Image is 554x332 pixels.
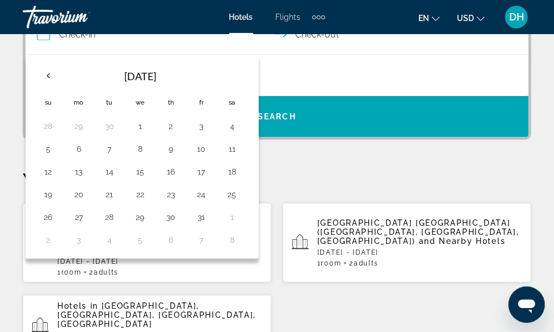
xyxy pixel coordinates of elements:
button: Day 15 [131,164,149,180]
span: en [418,14,429,23]
button: Day 16 [162,164,180,180]
button: User Menu [502,5,531,29]
button: Change language [418,10,440,26]
span: 2 [89,268,119,276]
button: Previous month [33,63,64,89]
button: Day 24 [192,186,211,202]
button: Day 25 [223,186,241,202]
span: USD [457,14,474,23]
button: Day 5 [131,232,149,248]
button: Day 1 [131,118,149,134]
button: Day 9 [162,141,180,157]
button: Day 20 [70,186,88,202]
button: [GEOGRAPHIC_DATA] [GEOGRAPHIC_DATA] ([GEOGRAPHIC_DATA], [GEOGRAPHIC_DATA], [GEOGRAPHIC_DATA]) and... [283,202,531,283]
button: Day 21 [100,186,119,202]
button: Day 22 [131,186,149,202]
button: Day 28 [39,118,57,134]
button: Day 18 [223,164,241,180]
button: Day 12 [39,164,57,180]
button: Day 4 [100,232,119,248]
button: Check in and out dates [26,14,528,55]
span: [GEOGRAPHIC_DATA] [GEOGRAPHIC_DATA] ([GEOGRAPHIC_DATA], [GEOGRAPHIC_DATA], [GEOGRAPHIC_DATA]) [317,218,519,246]
th: [DATE] [64,63,217,90]
button: Day 1 [223,209,241,225]
span: and Nearby Hotels [419,236,506,246]
button: Day 3 [70,232,88,248]
button: Day 17 [192,164,211,180]
span: Room [61,268,82,276]
span: Adults [94,268,119,276]
button: Day 3 [192,118,211,134]
button: Day 29 [131,209,149,225]
span: Room [321,259,342,267]
span: DH [509,11,524,23]
p: [DATE] - [DATE] [317,248,522,256]
button: Day 6 [70,141,88,157]
span: [GEOGRAPHIC_DATA], [GEOGRAPHIC_DATA], [GEOGRAPHIC_DATA], [GEOGRAPHIC_DATA] [57,301,256,329]
button: Day 14 [100,164,119,180]
span: 2 [349,259,379,267]
span: Hotels in [57,301,98,310]
span: 1 [317,259,341,267]
button: Day 2 [39,232,57,248]
button: Change currency [457,10,485,26]
a: Hotels [229,13,253,22]
button: Travelers: 2 adults, 0 children [26,55,528,96]
button: Search [26,96,528,137]
button: Day 7 [100,141,119,157]
button: Day 7 [192,232,211,248]
button: Day 28 [100,209,119,225]
button: Day 8 [131,141,149,157]
a: Flights [276,13,301,22]
button: Day 13 [70,164,88,180]
button: Day 19 [39,186,57,202]
span: Search [258,112,296,121]
button: Day 26 [39,209,57,225]
button: Day 30 [162,209,180,225]
button: Day 10 [192,141,211,157]
button: Day 4 [223,118,241,134]
iframe: Button to launch messaging window [509,287,545,323]
button: Day 23 [162,186,180,202]
p: Your Recent Searches [23,168,531,191]
button: Day 2 [162,118,180,134]
button: Day 29 [70,118,88,134]
button: Day 8 [223,232,241,248]
button: Day 11 [223,141,241,157]
button: Day 30 [100,118,119,134]
button: Day 27 [70,209,88,225]
button: Day 6 [162,232,180,248]
span: 1 [57,268,81,276]
button: Extra navigation items [312,8,325,26]
button: [GEOGRAPHIC_DATA] [GEOGRAPHIC_DATA][PERSON_NAME] by IHG ([GEOGRAPHIC_DATA][PERSON_NAME], [GEOGRAP... [23,202,271,283]
span: Adults [354,259,379,267]
a: Travorium [23,2,136,32]
p: [DATE] - [DATE] [57,258,262,265]
button: Day 31 [192,209,211,225]
button: Day 5 [39,141,57,157]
